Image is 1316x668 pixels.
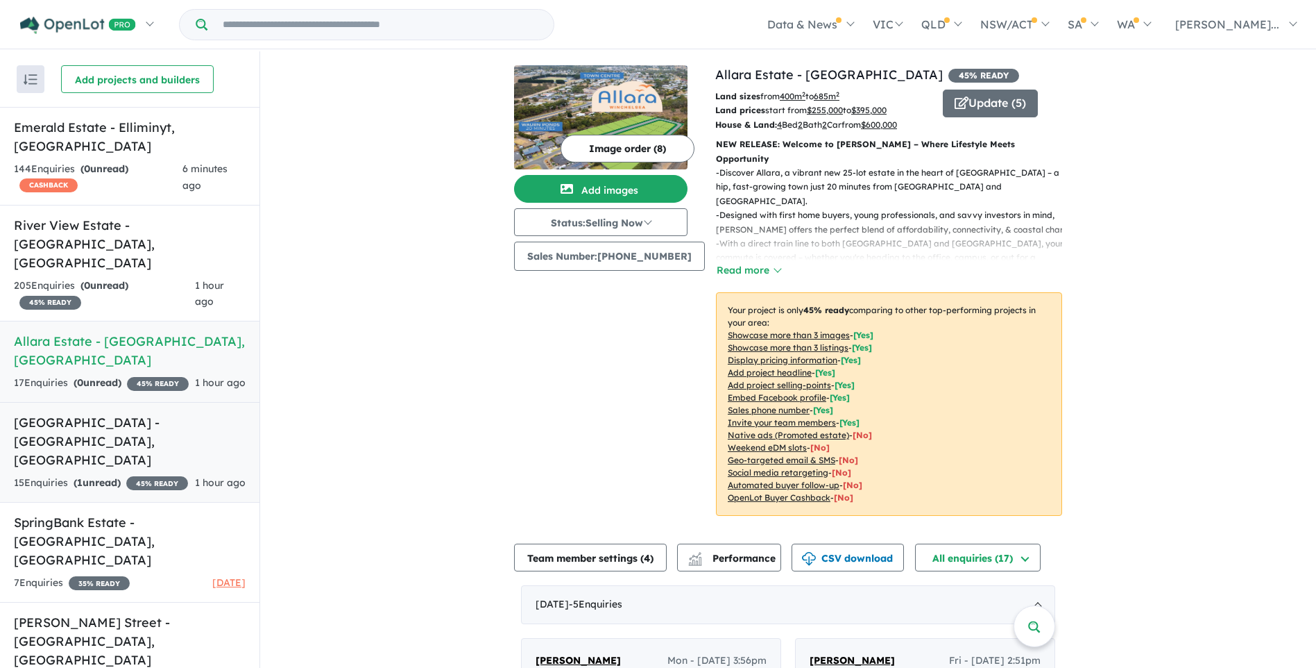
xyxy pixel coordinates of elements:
[728,455,835,465] u: Geo-targeted email & SMS
[810,654,895,667] span: [PERSON_NAME]
[212,576,246,589] span: [DATE]
[74,376,121,389] strong: ( unread)
[14,375,189,392] div: 17 Enquir ies
[715,67,943,83] a: Allara Estate - [GEOGRAPHIC_DATA]
[195,476,246,489] span: 1 hour ago
[843,105,887,115] span: to
[836,90,839,98] sup: 2
[943,90,1038,117] button: Update (5)
[521,585,1055,624] div: [DATE]
[14,575,130,592] div: 7 Enquir ies
[715,105,765,115] b: Land prices
[127,377,189,391] span: 45 % READY
[20,17,136,34] img: Openlot PRO Logo White
[852,342,872,353] span: [ Yes ]
[802,90,805,98] sup: 2
[728,355,837,365] u: Display pricing information
[716,237,1073,279] p: - With a direct train line to both [GEOGRAPHIC_DATA] and [GEOGRAPHIC_DATA], your commute is cover...
[834,492,853,503] span: [No]
[677,544,781,571] button: Performance
[14,413,246,469] h5: [GEOGRAPHIC_DATA] - [GEOGRAPHIC_DATA] , [GEOGRAPHIC_DATA]
[803,305,849,315] b: 45 % ready
[80,279,128,292] strong: ( unread)
[716,166,1073,208] p: - Discover Allara, a vibrant new 25-lot estate in the heart of [GEOGRAPHIC_DATA] – a hip, fast-gr...
[195,279,224,308] span: 1 hour ago
[69,576,130,590] span: 35 % READY
[851,105,887,115] u: $ 395,000
[195,376,246,389] span: 1 hour ago
[728,492,830,503] u: OpenLot Buyer Cashback
[14,278,195,311] div: 205 Enquir ies
[1175,17,1279,31] span: [PERSON_NAME]...
[780,91,805,101] u: 400 m
[843,480,862,490] span: [No]
[514,208,687,236] button: Status:Selling Now
[644,552,650,565] span: 4
[14,161,182,194] div: 144 Enquir ies
[61,65,214,93] button: Add projects and builders
[182,162,228,192] span: 6 minutes ago
[798,119,803,130] u: 2
[688,557,702,566] img: bar-chart.svg
[126,476,188,490] span: 45 % READY
[716,208,1073,237] p: - Designed with first home buyers, young professionals, and savvy investors in mind, [PERSON_NAME...
[514,544,667,571] button: Team member settings (4)
[807,105,843,115] u: $ 255,000
[536,654,621,667] span: [PERSON_NAME]
[514,242,705,271] button: Sales Number:[PHONE_NUMBER]
[841,355,861,365] span: [ Yes ]
[728,480,839,490] u: Automated buyer follow-up
[853,430,872,440] span: [No]
[728,330,850,340] u: Showcase more than 3 images
[715,103,932,117] p: start from
[839,417,860,428] span: [ Yes ]
[14,118,246,156] h5: Emerald Estate - Elliminyt , [GEOGRAPHIC_DATA]
[14,332,246,369] h5: Allara Estate - [GEOGRAPHIC_DATA] , [GEOGRAPHIC_DATA]
[810,442,830,453] span: [No]
[716,137,1062,166] p: NEW RELEASE: Welcome to [PERSON_NAME] – Where Lifestyle Meets Opportunity
[716,292,1062,516] p: Your project is only comparing to other top-performing projects in your area: - - - - - - - - - -...
[728,405,810,415] u: Sales phone number
[835,380,855,390] span: [ Yes ]
[830,392,850,403] span: [ Yes ]
[19,296,81,310] span: 45 % READY
[728,380,831,390] u: Add project selling-points
[716,262,781,278] button: Read more
[715,118,932,132] p: Bed Bath Car from
[728,442,807,453] u: Weekend eDM slots
[728,392,826,403] u: Embed Facebook profile
[822,119,827,130] u: 2
[715,90,932,103] p: from
[14,513,246,569] h5: SpringBank Estate - [GEOGRAPHIC_DATA] , [GEOGRAPHIC_DATA]
[915,544,1041,571] button: All enquiries (17)
[24,74,37,85] img: sort.svg
[832,467,851,478] span: [No]
[815,367,835,378] span: [ Yes ]
[561,135,694,162] button: Image order (8)
[210,10,551,40] input: Try estate name, suburb, builder or developer
[690,552,776,565] span: Performance
[715,91,760,101] b: Land sizes
[14,475,188,492] div: 15 Enquir ies
[80,162,128,175] strong: ( unread)
[514,65,687,169] img: Allara Estate - Winchelsea
[861,119,897,130] u: $ 600,000
[805,91,839,101] span: to
[689,552,701,560] img: line-chart.svg
[84,279,90,292] span: 0
[569,598,622,610] span: - 5 Enquir ies
[728,367,812,378] u: Add project headline
[814,91,839,101] u: 685 m
[728,467,828,478] u: Social media retargeting
[777,119,782,130] u: 4
[839,455,858,465] span: [No]
[792,544,904,571] button: CSV download
[77,476,83,489] span: 1
[77,376,83,389] span: 0
[813,405,833,415] span: [ Yes ]
[715,119,777,130] b: House & Land:
[74,476,121,489] strong: ( unread)
[514,175,687,203] button: Add images
[728,342,848,353] u: Showcase more than 3 listings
